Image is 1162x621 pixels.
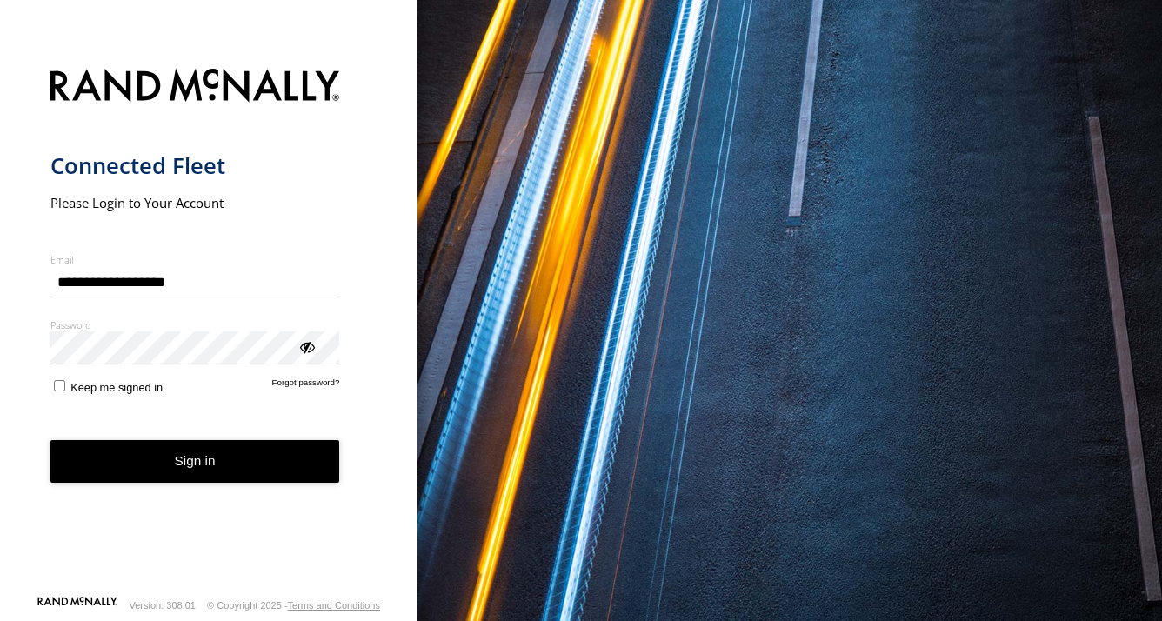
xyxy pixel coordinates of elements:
a: Forgot password? [272,377,340,394]
div: © Copyright 2025 - [207,600,380,611]
div: Version: 308.01 [130,600,196,611]
a: Visit our Website [37,597,117,614]
img: Rand McNally [50,65,340,110]
label: Email [50,253,340,266]
input: Keep me signed in [54,380,65,391]
form: main [50,58,368,595]
a: Terms and Conditions [288,600,380,611]
button: Sign in [50,440,340,483]
h1: Connected Fleet [50,151,340,180]
label: Password [50,318,340,331]
span: Keep me signed in [70,381,163,394]
h2: Please Login to Your Account [50,194,340,211]
div: ViewPassword [297,337,315,355]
